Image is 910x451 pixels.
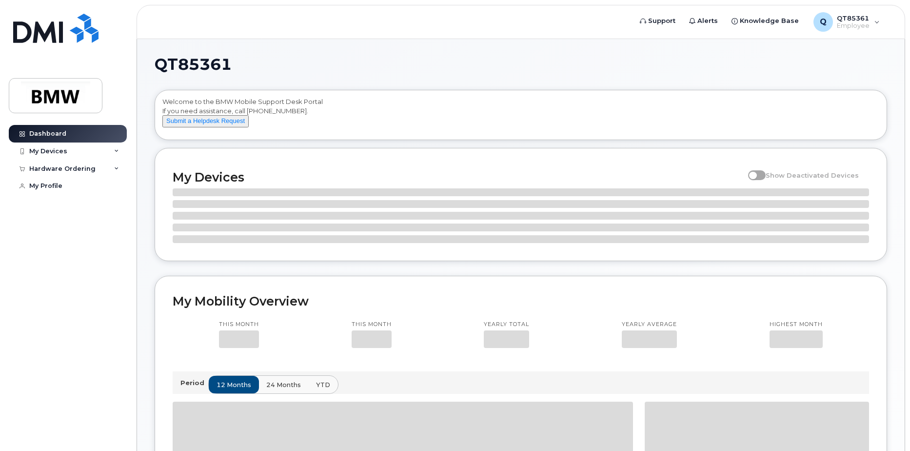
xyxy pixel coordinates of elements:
h2: My Mobility Overview [173,294,869,308]
span: Show Deactivated Devices [766,171,859,179]
a: Submit a Helpdesk Request [162,117,249,124]
h2: My Devices [173,170,743,184]
input: Show Deactivated Devices [748,166,756,174]
span: YTD [316,380,330,389]
span: 24 months [266,380,301,389]
span: QT85361 [155,57,232,72]
p: This month [352,321,392,328]
p: Highest month [770,321,823,328]
p: This month [219,321,259,328]
p: Yearly average [622,321,677,328]
p: Period [180,378,208,388]
div: Welcome to the BMW Mobile Support Desk Portal If you need assistance, call [PHONE_NUMBER]. [162,97,879,136]
button: Submit a Helpdesk Request [162,115,249,127]
p: Yearly total [484,321,529,328]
